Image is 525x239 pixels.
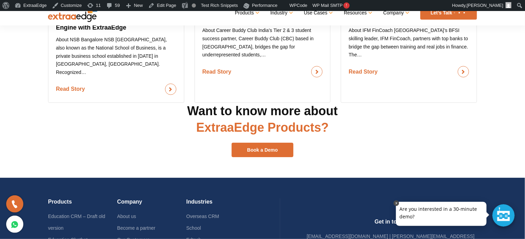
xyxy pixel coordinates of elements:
[56,84,176,95] a: Read Story
[420,6,477,20] a: Let’s Talk
[344,8,371,18] a: Resources
[383,8,408,18] a: Company
[117,214,136,219] a: About us
[202,66,323,77] a: Read Story
[232,143,293,157] a: Book a Demo
[186,214,219,219] a: Overseas CRM
[186,198,255,210] h4: Industries
[48,198,117,210] h4: Products
[467,3,503,8] span: [PERSON_NAME]
[349,66,469,77] a: Read Story
[117,225,155,231] a: Become a partner
[343,2,350,9] span: !
[304,218,477,230] h4: Get in touch
[270,8,292,18] a: Industry
[186,225,201,231] a: School
[492,204,515,227] div: Chat
[304,8,332,18] a: Use Cases
[117,198,186,210] h4: Company
[196,120,329,134] span: ExtraaEdge Products?
[235,8,258,18] a: Products
[160,103,365,136] h2: Want to know more about
[48,214,105,231] a: Education CRM – Draft old version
